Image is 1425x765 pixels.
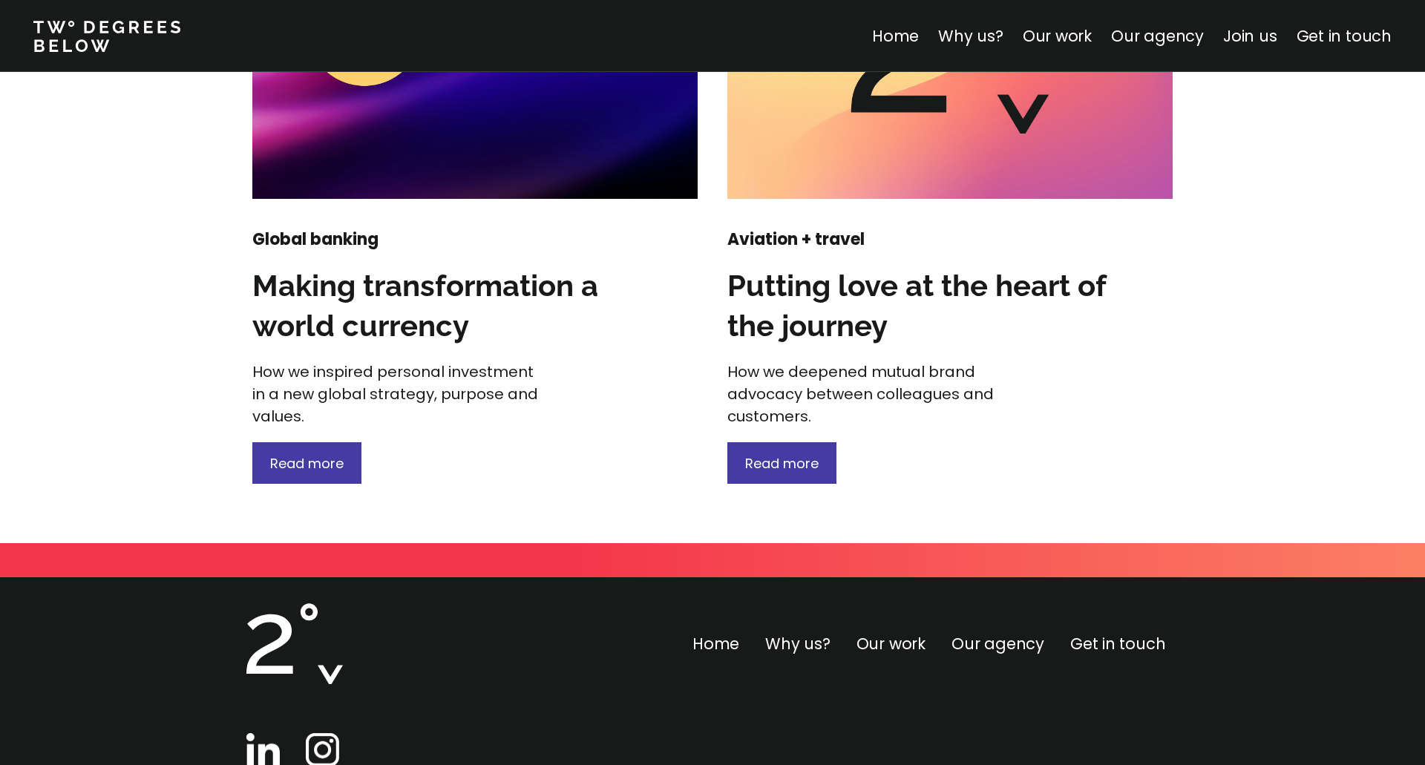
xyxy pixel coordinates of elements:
[252,266,631,346] h3: Making transformation a world currency
[1297,25,1392,47] a: Get in touch
[252,361,542,427] p: How we inspired personal investment in a new global strategy, purpose and values.
[745,454,819,473] span: Read more
[727,229,1017,251] h4: Aviation + travel
[856,633,926,654] a: Our work
[252,229,542,251] h4: Global banking
[872,25,919,47] a: Home
[270,454,344,473] span: Read more
[951,633,1044,654] a: Our agency
[938,25,1003,47] a: Why us?
[692,633,739,654] a: Home
[1111,25,1204,47] a: Our agency
[727,266,1106,346] h3: Putting love at the heart of the journey
[727,361,1017,427] p: How we deepened mutual brand advocacy between colleagues and customers.
[1023,25,1092,47] a: Our work
[1223,25,1277,47] a: Join us
[765,633,831,654] a: Why us?
[1070,633,1165,654] a: Get in touch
